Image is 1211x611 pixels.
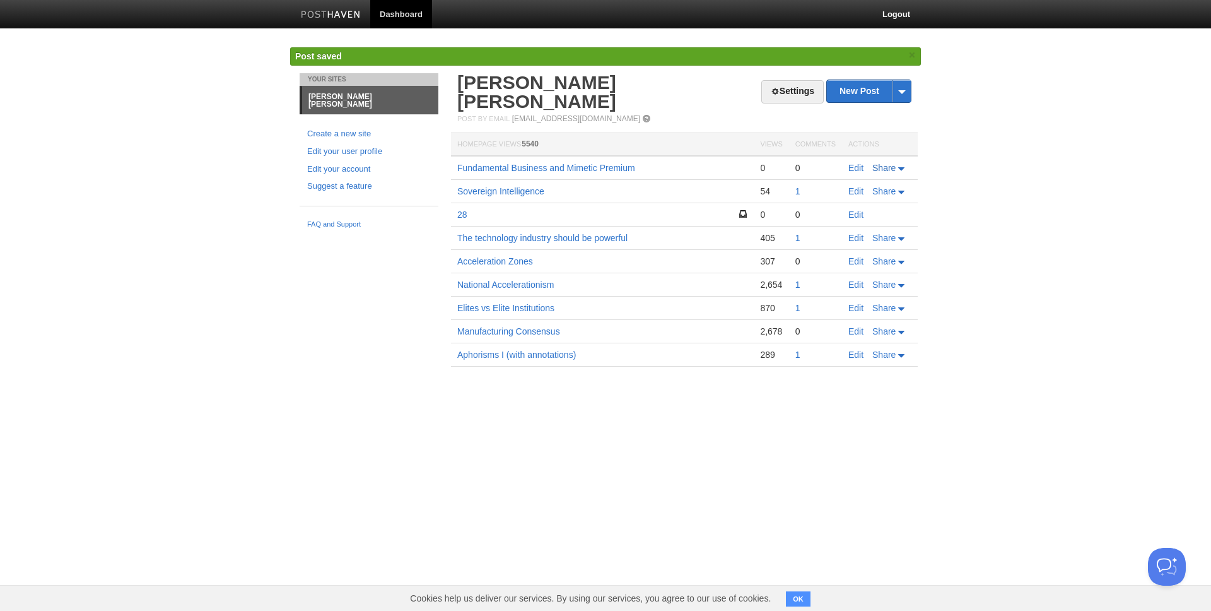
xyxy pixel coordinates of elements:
[872,256,896,266] span: Share
[786,591,810,607] button: OK
[457,115,510,122] span: Post by Email
[795,186,800,196] a: 1
[872,350,896,360] span: Share
[451,133,754,157] th: Homepage Views
[761,80,824,104] a: Settings
[457,350,576,360] a: Aphorisms I (with annotations)
[760,162,782,174] div: 0
[760,186,782,197] div: 54
[872,326,896,336] span: Share
[760,279,782,290] div: 2,654
[848,303,863,313] a: Edit
[307,145,431,158] a: Edit your user profile
[302,86,438,114] a: [PERSON_NAME] [PERSON_NAME]
[872,280,896,290] span: Share
[872,163,896,173] span: Share
[789,133,842,157] th: Comments
[457,256,533,266] a: Acceleration Zones
[848,210,863,220] a: Edit
[760,232,782,244] div: 405
[457,326,560,336] a: Manufacturing Consensus
[522,139,539,148] span: 5540
[457,186,544,196] a: Sovereign Intelligence
[760,349,782,360] div: 289
[795,209,836,220] div: 0
[754,133,788,157] th: Views
[795,256,836,267] div: 0
[872,233,896,243] span: Share
[307,163,431,176] a: Edit your account
[457,210,467,220] a: 28
[848,233,863,243] a: Edit
[848,163,863,173] a: Edit
[906,47,918,63] a: ×
[795,326,836,337] div: 0
[457,280,554,290] a: National Accelerationism
[848,186,863,196] a: Edit
[307,219,431,230] a: FAQ and Support
[795,303,800,313] a: 1
[795,280,800,290] a: 1
[872,186,896,196] span: Share
[300,73,438,86] li: Your Sites
[760,256,782,267] div: 307
[795,233,800,243] a: 1
[457,163,635,173] a: Fundamental Business and Mimetic Premium
[512,114,640,123] a: [EMAIL_ADDRESS][DOMAIN_NAME]
[457,303,554,313] a: Elites vs Elite Institutions
[760,302,782,314] div: 870
[848,326,863,336] a: Edit
[760,209,782,220] div: 0
[457,233,628,243] a: The technology industry should be powerful
[848,350,863,360] a: Edit
[295,51,342,61] span: Post saved
[301,11,361,20] img: Posthaven-bar
[827,80,911,102] a: New Post
[307,128,431,141] a: Create a new site
[760,326,782,337] div: 2,678
[872,303,896,313] span: Share
[842,133,918,157] th: Actions
[397,586,783,611] span: Cookies help us deliver our services. By using our services, you agree to our use of cookies.
[848,256,863,266] a: Edit
[795,350,800,360] a: 1
[1148,548,1186,586] iframe: Help Scout Beacon - Open
[848,280,863,290] a: Edit
[795,162,836,174] div: 0
[307,180,431,193] a: Suggest a feature
[457,72,616,112] a: [PERSON_NAME] [PERSON_NAME]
